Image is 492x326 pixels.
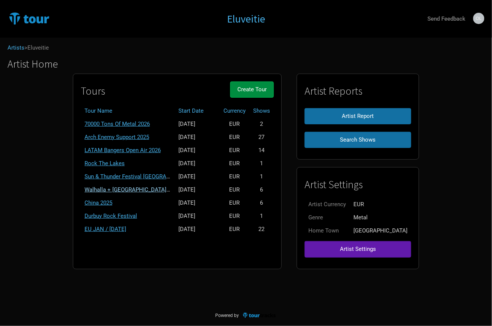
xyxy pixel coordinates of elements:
[220,104,249,118] th: Currency
[175,144,220,157] td: [DATE]
[85,160,125,167] a: Rock The Lakes
[249,104,274,118] th: Shows
[305,128,411,152] a: Search Shows
[249,144,274,157] td: 14
[242,312,277,318] img: TourTracks
[249,118,274,131] td: 2
[342,113,374,119] span: Artist Report
[305,211,350,224] td: Genre
[81,85,105,97] h1: Tours
[175,170,220,183] td: [DATE]
[350,211,411,224] td: Metal
[305,104,411,128] a: Artist Report
[175,223,220,236] td: [DATE]
[220,183,249,196] td: EUR
[220,157,249,170] td: EUR
[305,241,411,257] button: Artist Settings
[305,132,411,148] button: Search Shows
[227,12,265,26] h1: Eluveitie
[340,136,376,143] span: Search Shows
[220,118,249,131] td: EUR
[249,183,274,196] td: 6
[340,246,376,252] span: Artist Settings
[305,237,411,261] a: Artist Settings
[237,86,267,93] span: Create Tour
[305,224,350,237] td: Home Town
[85,173,211,180] a: Sun & Thunder Festival [GEOGRAPHIC_DATA] 2025
[175,118,220,131] td: [DATE]
[24,45,49,51] span: > Eluveitie
[220,210,249,223] td: EUR
[85,121,150,127] a: 70000 Tons Of Metal 2026
[249,170,274,183] td: 1
[305,179,411,190] h1: Artist Settings
[428,15,466,22] strong: Send Feedback
[175,196,220,210] td: [DATE]
[249,210,274,223] td: 1
[350,198,411,211] td: EUR
[175,157,220,170] td: [DATE]
[85,134,149,140] a: Arch Enemy Support 2025
[175,183,220,196] td: [DATE]
[85,199,112,206] a: China 2025
[249,157,274,170] td: 1
[227,13,265,25] a: Eluveitie
[220,144,249,157] td: EUR
[350,224,411,237] td: [GEOGRAPHIC_DATA]
[8,11,89,26] img: TourTracks
[175,210,220,223] td: [DATE]
[473,13,484,24] img: Jan-Ole
[305,85,411,97] h1: Artist Reports
[249,131,274,144] td: 27
[230,81,274,104] a: Create Tour
[81,104,175,118] th: Tour Name
[85,147,161,154] a: LATAM Bangers Open Air 2026
[175,104,220,118] th: Start Date
[8,44,24,51] a: Artists
[249,196,274,210] td: 6
[249,223,274,236] td: 22
[305,198,350,211] td: Artist Currency
[85,186,240,193] a: Walhalla + [GEOGRAPHIC_DATA] + [GEOGRAPHIC_DATA] 2025
[230,81,274,98] button: Create Tour
[220,196,249,210] td: EUR
[85,213,137,219] a: Durbuy Rock Festival
[305,108,411,124] button: Artist Report
[175,131,220,144] td: [DATE]
[85,226,126,232] a: EU JAN / [DATE]
[220,170,249,183] td: EUR
[220,223,249,236] td: EUR
[8,58,492,70] h1: Artist Home
[220,131,249,144] td: EUR
[216,313,239,318] span: Powered by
